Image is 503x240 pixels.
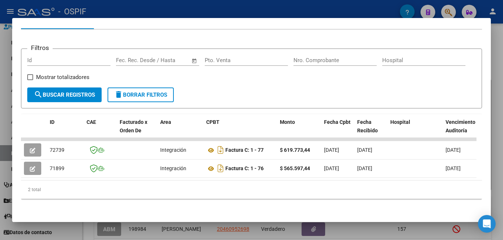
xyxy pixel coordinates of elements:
[446,165,461,171] span: [DATE]
[206,119,219,125] span: CPBT
[225,147,264,153] strong: Factura C: 1 - 77
[160,165,186,171] span: Integración
[21,180,482,199] div: 2 total
[357,165,372,171] span: [DATE]
[114,90,123,99] mat-icon: delete
[357,119,378,133] span: Fecha Recibido
[157,114,203,147] datatable-header-cell: Area
[324,119,351,125] span: Fecha Cpbt
[443,114,476,147] datatable-header-cell: Vencimiento Auditoría
[27,43,53,53] h3: Filtros
[390,119,410,125] span: Hospital
[120,119,147,133] span: Facturado x Orden De
[478,215,496,233] div: Open Intercom Messenger
[84,114,117,147] datatable-header-cell: CAE
[36,73,89,82] span: Mostrar totalizadores
[357,147,372,153] span: [DATE]
[114,92,167,98] span: Borrar Filtros
[117,114,157,147] datatable-header-cell: Facturado x Orden De
[116,57,140,64] input: Start date
[324,165,339,171] span: [DATE]
[446,119,475,133] span: Vencimiento Auditoría
[147,57,182,64] input: End date
[34,90,43,99] mat-icon: search
[225,166,264,172] strong: Factura C: 1 - 76
[280,147,310,153] strong: $ 619.773,44
[216,144,225,156] i: Descargar documento
[34,92,95,98] span: Buscar Registros
[190,57,199,65] button: Open calendar
[446,147,461,153] span: [DATE]
[50,165,64,171] span: 71899
[50,119,54,125] span: ID
[160,119,171,125] span: Area
[216,162,225,174] i: Descargar documento
[387,114,443,147] datatable-header-cell: Hospital
[47,114,84,147] datatable-header-cell: ID
[280,165,310,171] strong: $ 565.597,44
[321,114,354,147] datatable-header-cell: Fecha Cpbt
[27,87,102,102] button: Buscar Registros
[87,119,96,125] span: CAE
[160,147,186,153] span: Integración
[354,114,387,147] datatable-header-cell: Fecha Recibido
[324,147,339,153] span: [DATE]
[277,114,321,147] datatable-header-cell: Monto
[108,87,174,102] button: Borrar Filtros
[203,114,277,147] datatable-header-cell: CPBT
[280,119,295,125] span: Monto
[50,147,64,153] span: 72739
